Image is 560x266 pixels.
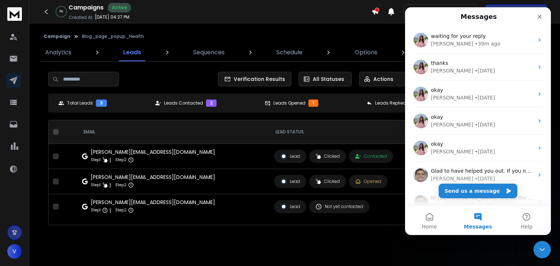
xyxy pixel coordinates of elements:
a: Analytics [41,44,76,61]
div: [PERSON_NAME][EMAIL_ADDRESS][DOMAIN_NAME] [91,173,215,181]
div: Opened [355,179,381,184]
button: Get Free Credits [485,4,547,19]
p: Step 2 [115,207,127,214]
div: [PERSON_NAME] [26,168,68,175]
div: Lead [280,178,300,185]
img: logo [7,7,22,21]
p: Leads Opened [273,100,306,106]
div: Contacted [355,153,387,159]
th: LEAD STATUS [270,120,443,144]
div: Clicked [315,153,340,159]
button: Messages [48,199,97,228]
p: Options [355,48,377,57]
p: Leads Contacted [164,100,203,106]
p: All Statuses [313,75,344,83]
p: Leads [123,48,141,57]
p: Leads Replied [375,100,406,106]
div: 1 [308,99,318,107]
p: Step 1 [91,181,101,189]
p: Created At: [69,15,93,20]
p: Step 1 [91,156,101,164]
p: Schedule [276,48,303,57]
div: Active [108,3,131,12]
div: Lead [280,153,300,160]
p: | [109,207,111,214]
div: • [DATE] [70,168,90,175]
p: Step 2 [115,181,127,189]
span: Home [17,217,32,222]
a: Schedule [272,44,307,61]
div: Not yet contacted [315,203,363,210]
div: 2 [206,99,217,107]
iframe: Intercom live chat [533,241,551,258]
p: Actions [373,75,393,83]
p: Blog_page_popup_Health [82,34,144,39]
span: Verification Results [231,75,285,83]
th: EMAIL [78,120,270,144]
button: V [7,244,22,259]
p: Step 2 [115,156,127,164]
div: [PERSON_NAME] [26,195,68,202]
p: [DATE] 04:27 PM [95,14,129,20]
a: Leads [119,44,145,61]
p: Step 1 [91,207,101,214]
p: 0 % [59,9,63,14]
iframe: Intercom live chat [405,7,551,235]
div: 3 [96,99,107,107]
span: Glad to have helped you out. If you need further assistance, please don't hesitate to get in touc... [26,161,296,167]
p: Analytics [45,48,71,57]
p: | [109,156,111,164]
button: Send us a message [34,176,112,191]
p: | [109,181,111,189]
div: [PERSON_NAME][EMAIL_ADDRESS][DOMAIN_NAME] [91,148,215,156]
span: Messages [59,217,87,222]
div: [PERSON_NAME][EMAIL_ADDRESS][DOMAIN_NAME] [91,199,215,206]
p: Sequences [193,48,225,57]
h1: Campaigns [69,3,104,12]
button: Help [97,199,146,228]
a: Sequences [189,44,229,61]
div: Clicked [315,179,340,184]
a: Options [350,44,382,61]
img: Profile image for Raj [8,187,23,202]
p: Total Leads [67,100,93,106]
span: Help [116,217,127,222]
div: • [DATE] [70,195,90,202]
button: Campaign [44,34,70,39]
button: Verification Results [218,72,291,86]
div: Lead [280,203,300,210]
